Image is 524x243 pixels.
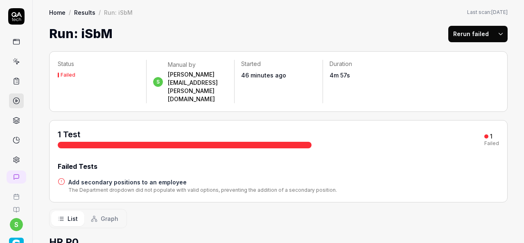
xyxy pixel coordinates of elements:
div: Run: iSbM [104,8,133,16]
span: s [153,77,163,87]
time: [DATE] [491,9,508,15]
p: Status [58,60,140,68]
span: List [68,214,78,223]
p: Duration [330,60,404,68]
div: 1 [490,133,492,140]
div: Failed [61,73,75,77]
time: 46 minutes ago [241,72,286,79]
a: Book a call with us [3,187,29,200]
a: Results [74,8,95,16]
h1: Run: iSbM [49,25,113,43]
span: Graph [101,214,118,223]
div: Failed Tests [58,161,499,171]
p: Started [241,60,316,68]
div: [PERSON_NAME][EMAIL_ADDRESS][PERSON_NAME][DOMAIN_NAME] [168,70,228,103]
div: Manual by [168,61,228,69]
button: s [10,218,23,231]
a: Documentation [3,200,29,213]
button: Last scan:[DATE] [467,9,508,16]
a: Home [49,8,65,16]
button: Graph [84,211,125,226]
span: Last scan: [467,9,508,16]
a: Add secondary positions to an employee [68,178,337,186]
button: List [51,211,84,226]
time: 4m 57s [330,72,350,79]
a: New conversation [7,170,26,184]
span: 1 Test [58,129,80,139]
div: / [99,8,101,16]
div: Failed [484,141,499,146]
div: The Department dropdown did not populate with valid options, preventing the addition of a seconda... [68,186,337,194]
button: Rerun failed [448,26,494,42]
div: / [69,8,71,16]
